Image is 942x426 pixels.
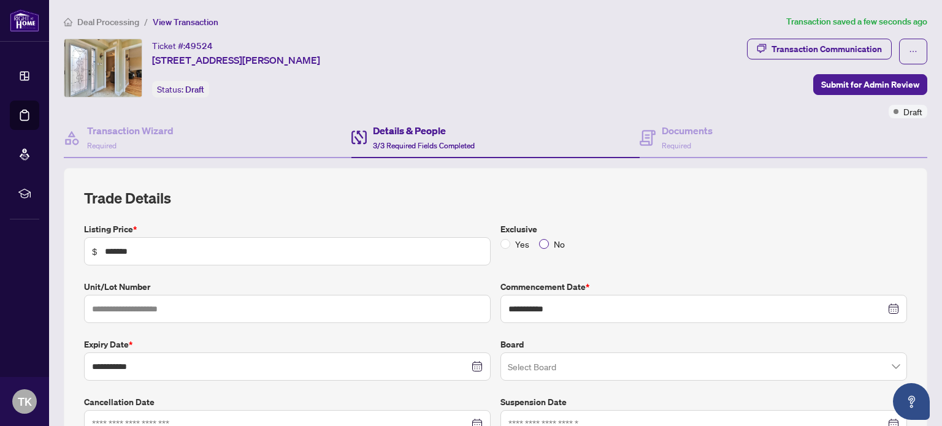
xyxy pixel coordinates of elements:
[144,15,148,29] li: /
[373,141,475,150] span: 3/3 Required Fields Completed
[500,280,907,294] label: Commencement Date
[813,74,927,95] button: Submit for Admin Review
[84,395,491,409] label: Cancellation Date
[64,18,72,26] span: home
[92,245,98,258] span: $
[893,383,930,420] button: Open asap
[821,75,919,94] span: Submit for Admin Review
[786,15,927,29] article: Transaction saved a few seconds ago
[84,280,491,294] label: Unit/Lot Number
[185,84,204,95] span: Draft
[18,393,32,410] span: TK
[500,338,907,351] label: Board
[87,123,174,138] h4: Transaction Wizard
[87,141,117,150] span: Required
[662,123,713,138] h4: Documents
[152,39,213,53] div: Ticket #:
[152,53,320,67] span: [STREET_ADDRESS][PERSON_NAME]
[152,81,209,97] div: Status:
[84,223,491,236] label: Listing Price
[77,17,139,28] span: Deal Processing
[903,105,922,118] span: Draft
[10,9,39,32] img: logo
[84,338,491,351] label: Expiry Date
[373,123,475,138] h4: Details & People
[84,188,907,208] h2: Trade Details
[500,223,907,236] label: Exclusive
[185,40,213,51] span: 49524
[510,237,534,251] span: Yes
[64,39,142,97] img: IMG-W12353776_1.jpg
[549,237,570,251] span: No
[772,39,882,59] div: Transaction Communication
[153,17,218,28] span: View Transaction
[747,39,892,59] button: Transaction Communication
[909,47,917,56] span: ellipsis
[500,395,907,409] label: Suspension Date
[662,141,691,150] span: Required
